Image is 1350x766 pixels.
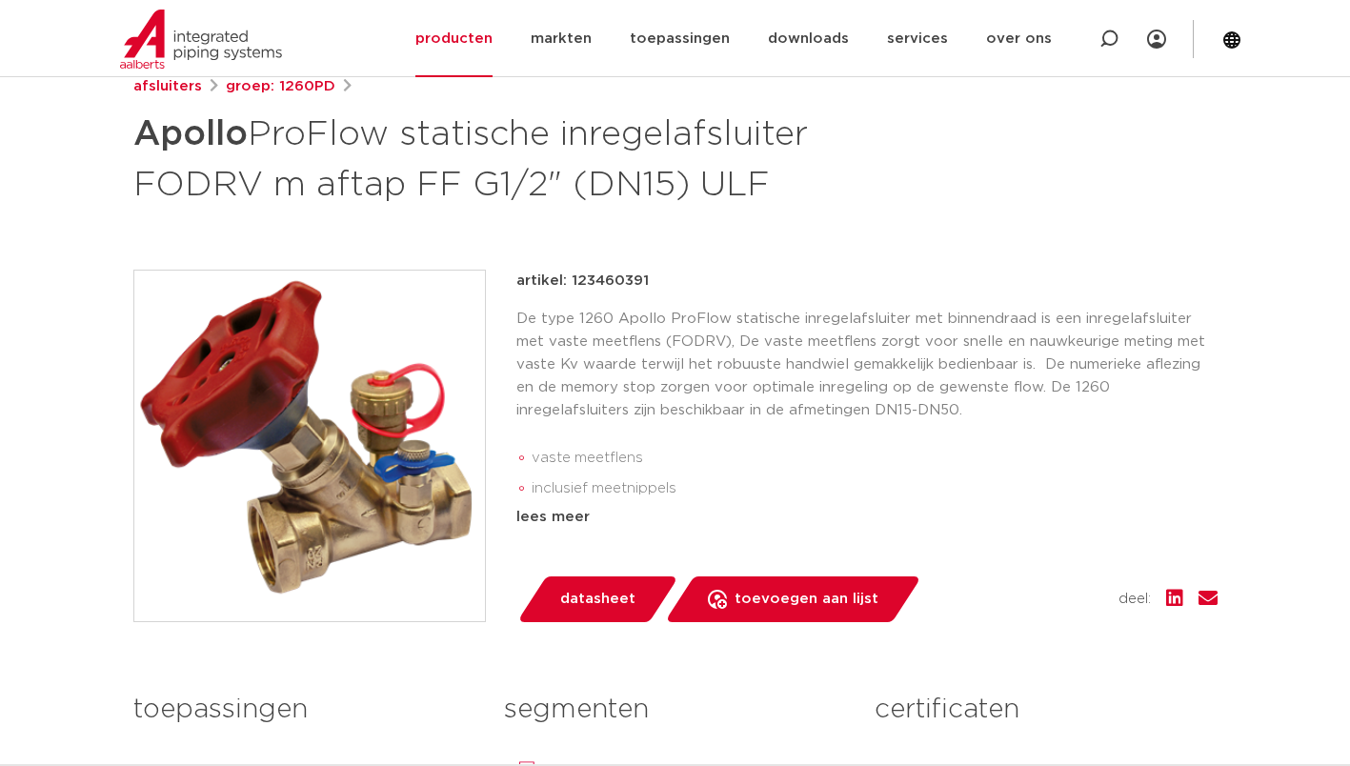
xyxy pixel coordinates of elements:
[532,474,1218,504] li: inclusief meetnippels
[516,576,678,622] a: datasheet
[532,443,1218,474] li: vaste meetflens
[133,691,475,729] h3: toepassingen
[504,691,846,729] h3: segmenten
[516,270,649,292] p: artikel: 123460391
[1118,588,1151,611] span: deel:
[133,106,849,209] h1: ProFlow statische inregelafsluiter FODRV m aftap FF G1/2" (DN15) ULF
[133,117,248,151] strong: Apollo
[134,271,485,621] img: Product Image for Apollo ProFlow statische inregelafsluiter FODRV m aftap FF G1/2" (DN15) ULF
[133,75,202,98] a: afsluiters
[735,584,878,615] span: toevoegen aan lijst
[516,308,1218,422] p: De type 1260 Apollo ProFlow statische inregelafsluiter met binnendraad is een inregelafsluiter me...
[226,75,335,98] a: groep: 1260PD
[875,691,1217,729] h3: certificaten
[560,584,635,615] span: datasheet
[516,506,1218,529] div: lees meer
